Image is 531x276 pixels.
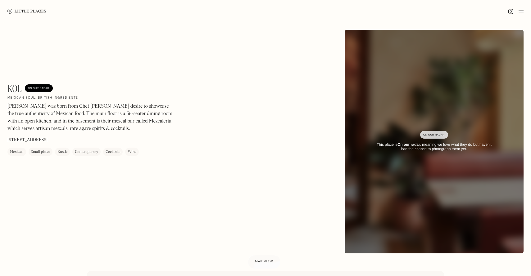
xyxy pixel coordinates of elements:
div: Cocktails [106,149,120,155]
span: Map view [255,260,273,263]
div: Mexican [10,149,24,155]
div: On Our Radar [28,85,50,91]
strong: On our radar [397,142,420,147]
div: Wine [128,149,136,155]
div: On Our Radar [423,132,445,138]
p: [STREET_ADDRESS] [7,137,48,143]
p: [PERSON_NAME] was born from Chef [PERSON_NAME] desire to showcase the true authenticity of Mexica... [7,103,175,132]
a: Map view [248,255,281,269]
div: Contemporary [75,149,98,155]
div: Small plates [31,149,50,155]
div: This place is , meaning we love what they do but haven’t had the chance to photograph them yet. [373,142,495,151]
h1: KOL [7,83,22,95]
h2: Mexican soul, British ingredients [7,96,78,100]
div: Rustic [57,149,67,155]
